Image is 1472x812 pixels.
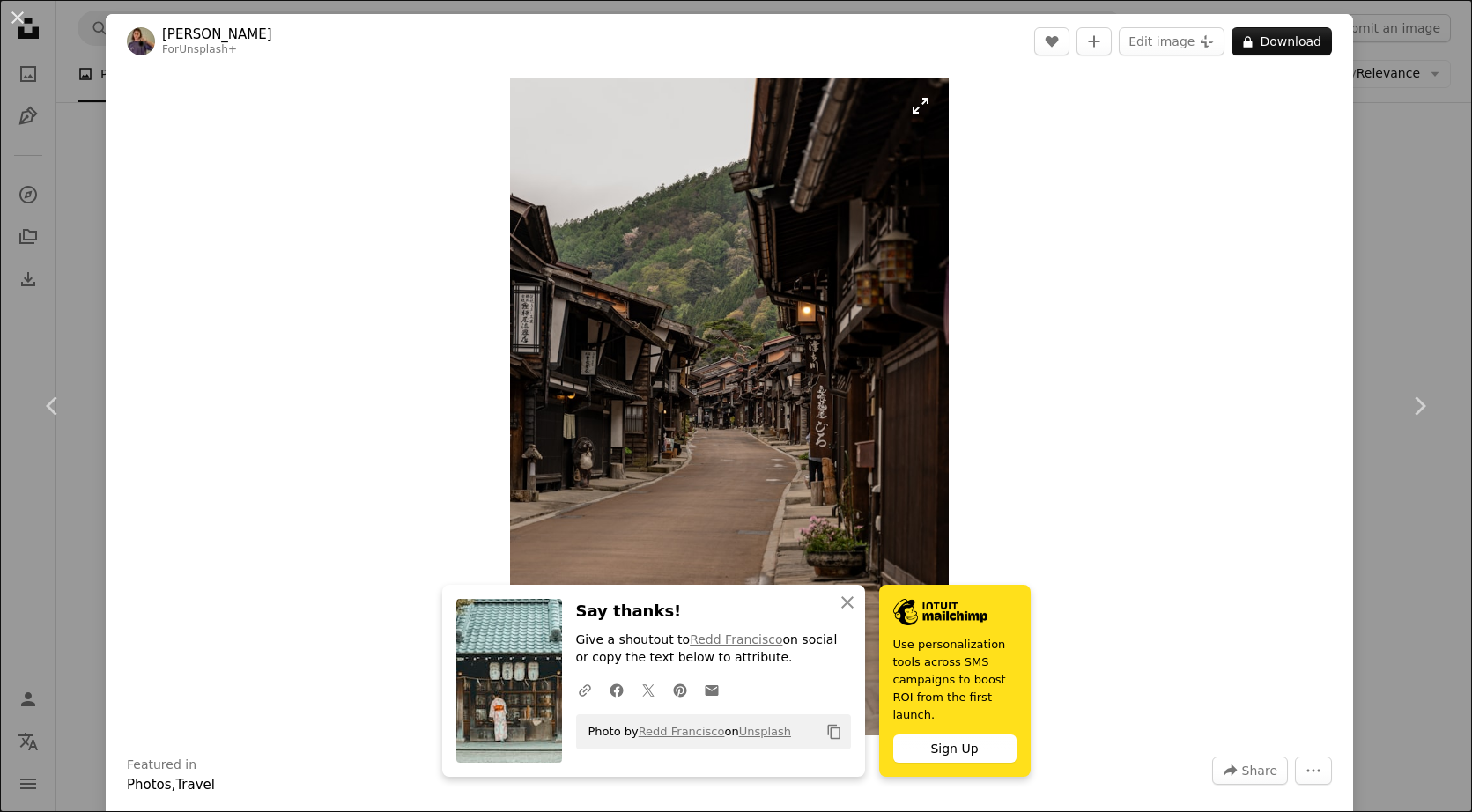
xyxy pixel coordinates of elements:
[879,585,1031,777] a: Use personalization tools across SMS campaigns to boost ROI from the first launch.Sign Up
[127,27,155,55] img: Go to Dario Brönnimann's profile
[127,757,196,774] h3: Featured in
[1034,27,1069,55] button: Like
[1366,321,1472,491] a: Next
[696,672,728,707] a: Share over email
[601,672,632,707] a: Share on Facebook
[127,777,172,793] a: Photos
[1076,27,1112,55] button: Add to Collection
[162,43,272,57] div: For
[175,777,215,793] a: Travel
[510,78,949,735] img: An empty street with a mountain in the background
[1242,757,1277,784] span: Share
[510,78,949,735] button: Zoom in on this image
[1232,27,1332,55] button: Download
[576,599,851,624] h3: Say thanks!
[162,26,272,43] a: [PERSON_NAME]
[172,777,176,793] span: ,
[580,718,792,746] span: Photo by on
[1295,757,1332,785] button: More Actions
[632,672,664,707] a: Share on Twitter
[819,717,849,747] button: Copy to clipboard
[179,43,237,55] a: Unsplash+
[639,725,725,738] a: Redd Francisco
[690,632,782,646] a: Redd Francisco
[576,631,851,667] p: Give a shoutout to on social or copy the text below to attribute.
[893,599,987,625] img: file-1690386555781-336d1949dad1image
[1119,27,1224,55] button: Edit image
[893,636,1017,724] span: Use personalization tools across SMS campaigns to boost ROI from the first launch.
[1212,757,1288,785] button: Share this image
[739,725,791,738] a: Unsplash
[664,672,696,707] a: Share on Pinterest
[893,734,1017,763] div: Sign Up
